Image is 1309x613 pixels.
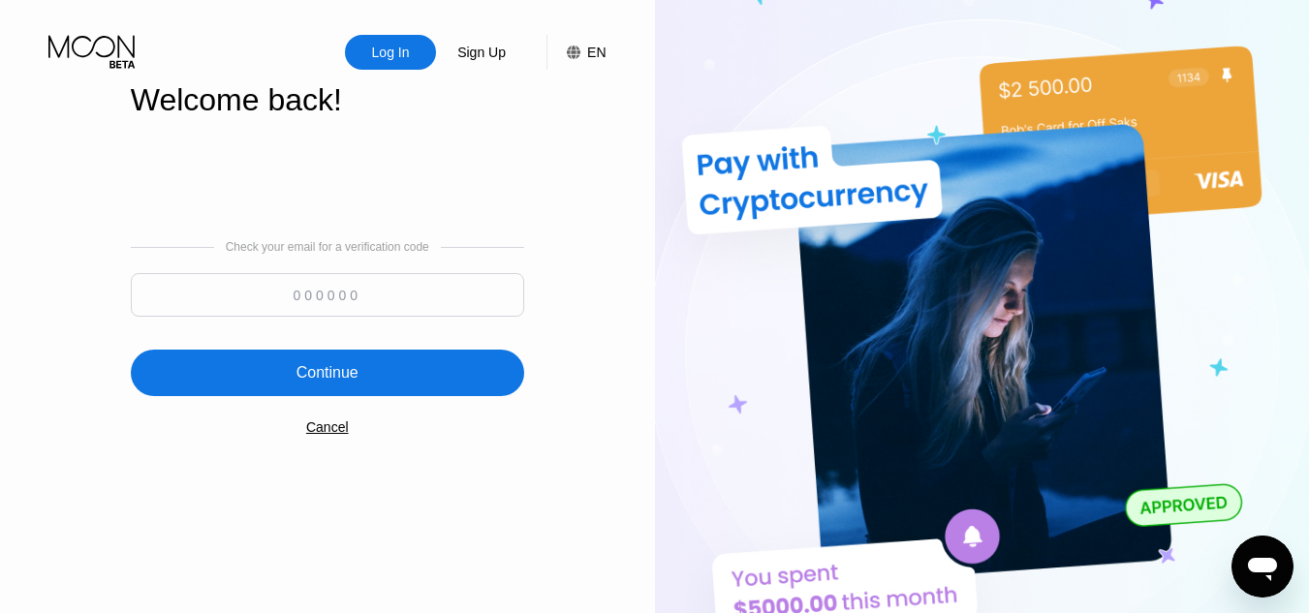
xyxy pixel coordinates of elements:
[226,240,429,254] div: Check your email for a verification code
[306,419,349,435] div: Cancel
[1231,536,1293,598] iframe: Button to launch messaging window
[546,35,606,70] div: EN
[131,273,524,317] input: 000000
[370,43,412,62] div: Log In
[345,35,436,70] div: Log In
[131,350,524,396] div: Continue
[455,43,508,62] div: Sign Up
[131,82,524,118] div: Welcome back!
[296,363,358,383] div: Continue
[587,45,606,60] div: EN
[436,35,527,70] div: Sign Up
